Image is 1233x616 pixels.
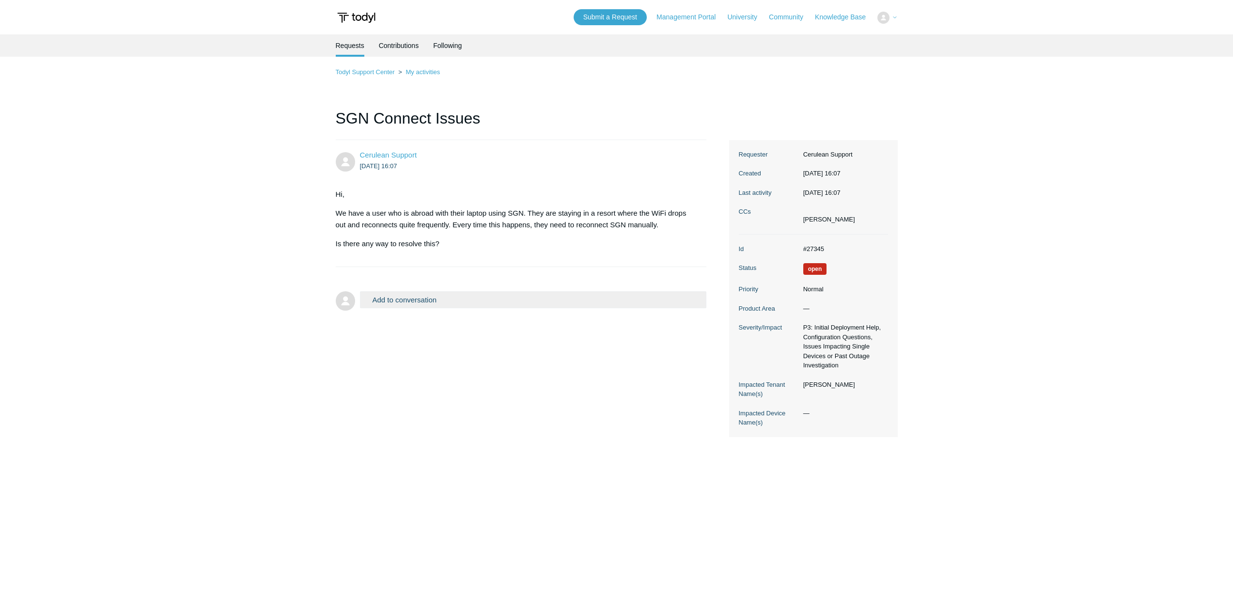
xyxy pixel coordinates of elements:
time: 2025-08-12T16:07:16+00:00 [803,170,841,177]
p: Is there any way to resolve this? [336,238,697,250]
dt: Status [739,263,798,273]
dd: — [798,304,888,314]
a: Submit a Request [574,9,647,25]
dt: Last activity [739,188,798,198]
dt: Impacted Device Name(s) [739,409,798,427]
button: Add to conversation [360,291,707,308]
dt: Created [739,169,798,178]
a: Cerulean Support [360,151,417,159]
a: Contributions [379,34,419,57]
dt: Id [739,244,798,254]
dt: Impacted Tenant Name(s) [739,380,798,399]
a: Knowledge Base [815,12,875,22]
li: Requests [336,34,364,57]
h1: SGN Connect Issues [336,107,707,140]
p: We have a user who is abroad with their laptop using SGN. They are staying in a resort where the ... [336,207,697,231]
dt: Product Area [739,304,798,314]
li: Todyl Support Center [336,68,397,76]
a: Following [433,34,462,57]
li: My activities [396,68,440,76]
dd: Cerulean Support [798,150,888,159]
a: University [727,12,766,22]
a: My activities [406,68,440,76]
img: Todyl Support Center Help Center home page [336,9,377,27]
dd: #27345 [798,244,888,254]
dd: [PERSON_NAME] [798,380,888,390]
dd: P3: Initial Deployment Help, Configuration Questions, Issues Impacting Single Devices or Past Out... [798,323,888,370]
span: We are working on a response for you [803,263,827,275]
a: Todyl Support Center [336,68,395,76]
a: Management Portal [656,12,725,22]
time: 2025-08-12T16:07:16Z [360,162,397,170]
dt: Severity/Impact [739,323,798,332]
dt: CCs [739,207,798,217]
li: Kane [803,215,855,224]
dd: Normal [798,284,888,294]
p: Hi, [336,189,697,200]
dt: Requester [739,150,798,159]
dd: — [798,409,888,418]
dt: Priority [739,284,798,294]
a: Community [769,12,813,22]
time: 2025-08-12T16:07:16+00:00 [803,189,841,196]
